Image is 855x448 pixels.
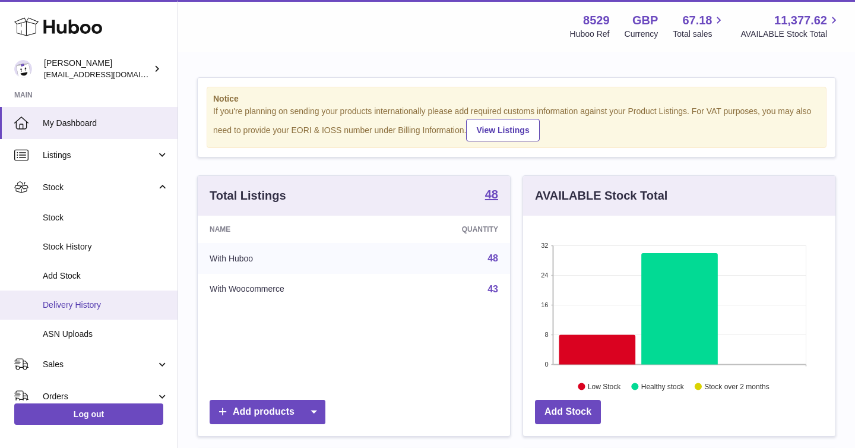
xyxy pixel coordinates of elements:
span: 67.18 [682,12,712,29]
strong: 48 [485,188,498,200]
div: If you're planning on sending your products internationally please add required customs informati... [213,106,820,141]
span: Stock [43,182,156,193]
span: Delivery History [43,299,169,311]
a: View Listings [466,119,539,141]
a: 11,377.62 AVAILABLE Stock Total [740,12,841,40]
span: Sales [43,359,156,370]
div: [PERSON_NAME] [44,58,151,80]
h3: AVAILABLE Stock Total [535,188,667,204]
span: [EMAIL_ADDRESS][DOMAIN_NAME] [44,70,175,79]
strong: 8529 [583,12,610,29]
text: Stock over 2 months [704,382,769,390]
text: Healthy stock [641,382,685,390]
span: Orders [43,391,156,402]
div: Currency [625,29,658,40]
span: Stock History [43,241,169,253]
a: Log out [14,403,163,425]
text: Low Stock [588,382,621,390]
strong: Notice [213,93,820,105]
text: 16 [541,301,548,308]
a: Add products [210,400,325,424]
text: 0 [544,361,548,368]
text: 32 [541,242,548,249]
span: Listings [43,150,156,161]
a: 48 [485,188,498,203]
text: 8 [544,331,548,338]
div: Huboo Ref [570,29,610,40]
td: With Huboo [198,243,391,274]
img: admin@redgrass.ch [14,60,32,78]
span: My Dashboard [43,118,169,129]
td: With Woocommerce [198,274,391,305]
a: 67.18 Total sales [673,12,726,40]
strong: GBP [632,12,658,29]
span: Stock [43,212,169,223]
text: 24 [541,272,548,279]
span: ASN Uploads [43,329,169,340]
span: Add Stock [43,270,169,282]
th: Name [198,216,391,243]
a: 43 [487,284,498,294]
th: Quantity [391,216,510,243]
span: 11,377.62 [774,12,827,29]
span: Total sales [673,29,726,40]
h3: Total Listings [210,188,286,204]
a: Add Stock [535,400,601,424]
a: 48 [487,253,498,263]
span: AVAILABLE Stock Total [740,29,841,40]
